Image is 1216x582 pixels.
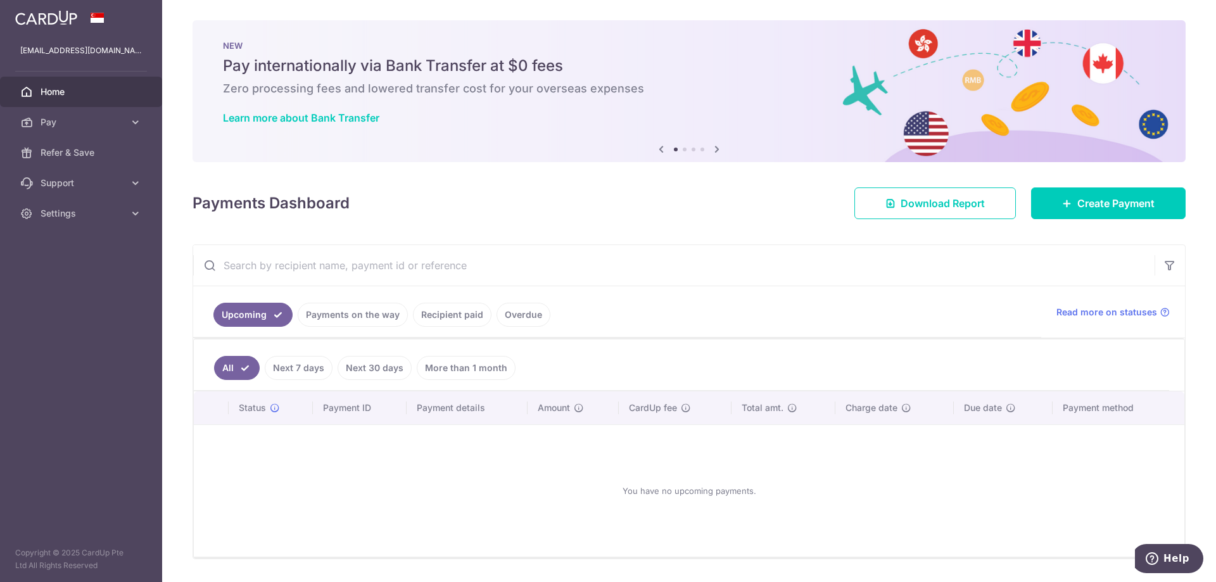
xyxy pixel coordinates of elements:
a: Overdue [497,303,550,327]
div: You have no upcoming payments. [209,435,1169,547]
a: Next 30 days [338,356,412,380]
span: Support [41,177,124,189]
h6: Zero processing fees and lowered transfer cost for your overseas expenses [223,81,1155,96]
p: [EMAIL_ADDRESS][DOMAIN_NAME] [20,44,142,57]
span: Charge date [845,402,897,414]
h4: Payments Dashboard [193,192,350,215]
span: Status [239,402,266,414]
a: Learn more about Bank Transfer [223,111,379,124]
a: Read more on statuses [1056,306,1170,319]
span: Create Payment [1077,196,1155,211]
span: Refer & Save [41,146,124,159]
a: Payments on the way [298,303,408,327]
span: Amount [538,402,570,414]
span: Read more on statuses [1056,306,1157,319]
p: NEW [223,41,1155,51]
th: Payment ID [313,391,407,424]
img: Bank transfer banner [193,20,1186,162]
span: CardUp fee [629,402,677,414]
input: Search by recipient name, payment id or reference [193,245,1155,286]
iframe: Opens a widget where you can find more information [1135,544,1203,576]
th: Payment details [407,391,528,424]
span: Settings [41,207,124,220]
a: All [214,356,260,380]
a: Download Report [854,187,1016,219]
span: Due date [964,402,1002,414]
a: Create Payment [1031,187,1186,219]
span: Home [41,85,124,98]
a: Recipient paid [413,303,491,327]
th: Payment method [1053,391,1184,424]
span: Pay [41,116,124,129]
a: Upcoming [213,303,293,327]
a: More than 1 month [417,356,516,380]
h5: Pay internationally via Bank Transfer at $0 fees [223,56,1155,76]
a: Next 7 days [265,356,332,380]
span: Download Report [901,196,985,211]
span: Total amt. [742,402,783,414]
img: CardUp [15,10,77,25]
